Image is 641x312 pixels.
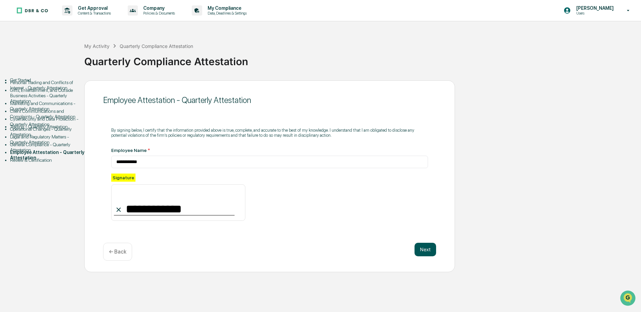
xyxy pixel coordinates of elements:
[10,126,84,137] div: Operational Changes - Quarterly Attestation
[202,5,250,11] p: My Compliance
[10,116,84,127] div: Cybersecurity and Data Protection - Quarterly Attestation
[13,85,43,92] span: Preclearance
[7,14,123,25] p: How can we help?
[120,43,193,49] div: Quarterly Compliance Attestation
[10,101,84,111] div: Marketing and Communications - Quarterly Attestation
[84,43,110,49] div: My Activity
[10,134,84,145] div: Legal and Regulatory Matters - Quarterly Attestation
[7,86,12,91] div: 🖐️
[72,5,114,11] p: Get Approval
[16,7,49,14] img: logo
[67,114,82,120] span: Pylon
[111,128,428,138] p: By signing below, I certify that the information provided above is true, complete, and accurate t...
[10,124,84,129] div: Trading - Quarterly Attestation
[7,99,12,104] div: 🔎
[10,87,84,104] div: Gifts, Entertainment, and Outside Business Activities - Quarterly Attestation
[10,108,84,119] div: Client Communications and Complaints - Quarterly Attestation
[111,174,135,182] div: Signature
[46,82,86,95] a: 🗄️Attestations
[49,86,54,91] div: 🗄️
[138,5,178,11] p: Company
[10,142,84,153] div: General Compliance - Quarterly Attestation
[10,150,84,160] div: Employee Attestation - Quarterly Attestation
[7,52,19,64] img: 1746055101610-c473b297-6a78-478c-a979-82029cc54cd1
[619,290,638,308] iframe: Open customer support
[571,11,617,16] p: Users
[10,157,84,163] div: Review & Certification
[115,54,123,62] button: Start new chat
[4,82,46,95] a: 🖐️Preclearance
[13,98,42,105] span: Data Lookup
[10,80,84,90] div: Personal Trading and Conflicts of Interest - Quarterly Attestation
[103,95,436,105] div: Employee Attestation - Quarterly Attestation
[48,114,82,120] a: Powered byPylon
[10,77,84,83] div: Get Started
[202,11,250,16] p: Data, Deadlines & Settings
[415,243,436,256] button: Next
[138,11,178,16] p: Policies & Documents
[84,50,638,68] div: Quarterly Compliance Attestation
[111,148,428,153] div: Employee Name
[23,58,85,64] div: We're available if you need us!
[72,11,114,16] p: Content & Transactions
[109,249,126,255] p: ← Back
[23,52,111,58] div: Start new chat
[4,95,45,107] a: 🔎Data Lookup
[571,5,617,11] p: [PERSON_NAME]
[56,85,84,92] span: Attestations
